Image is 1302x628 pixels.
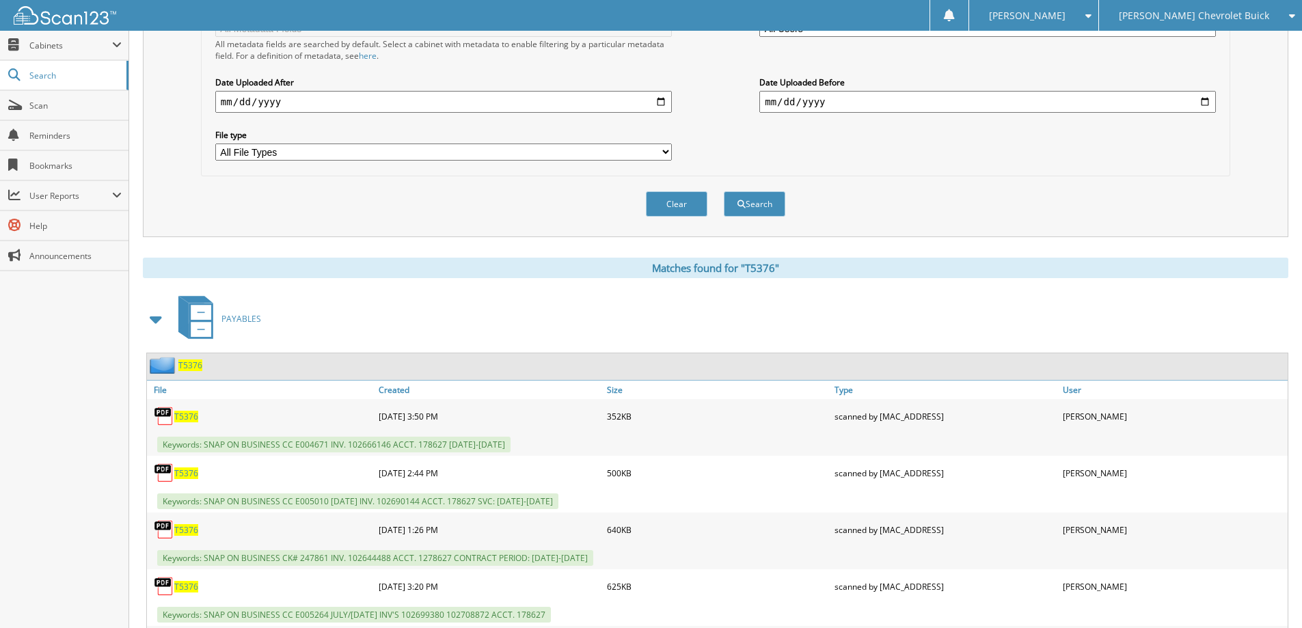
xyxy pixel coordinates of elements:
[29,100,122,111] span: Scan
[375,516,603,543] div: [DATE] 1:26 PM
[215,38,672,62] div: All metadata fields are searched by default. Select a cabinet with metadata to enable filtering b...
[157,550,593,566] span: Keywords: SNAP ON BUSINESS CK# 247861 INV. 102644488 ACCT. 1278627 CONTRACT PERIOD: [DATE]-[DATE]
[29,250,122,262] span: Announcements
[157,437,511,452] span: Keywords: SNAP ON BUSINESS CC E004671 INV. 102666146 ACCT. 178627 [DATE]-[DATE]
[603,516,832,543] div: 640KB
[29,130,122,141] span: Reminders
[831,402,1059,430] div: scanned by [MAC_ADDRESS]
[831,381,1059,399] a: Type
[603,573,832,600] div: 625KB
[831,573,1059,600] div: scanned by [MAC_ADDRESS]
[1059,402,1288,430] div: [PERSON_NAME]
[724,191,785,217] button: Search
[375,573,603,600] div: [DATE] 3:20 PM
[646,191,707,217] button: Clear
[29,160,122,172] span: Bookmarks
[215,77,672,88] label: Date Uploaded After
[215,91,672,113] input: start
[603,402,832,430] div: 352KB
[174,581,198,592] a: T5376
[1059,381,1288,399] a: User
[154,463,174,483] img: PDF.png
[375,381,603,399] a: Created
[147,381,375,399] a: File
[29,190,112,202] span: User Reports
[154,576,174,597] img: PDF.png
[375,402,603,430] div: [DATE] 3:50 PM
[1059,459,1288,487] div: [PERSON_NAME]
[1059,516,1288,543] div: [PERSON_NAME]
[154,406,174,426] img: PDF.png
[989,12,1066,20] span: [PERSON_NAME]
[221,313,261,325] span: PAYABLES
[831,516,1059,543] div: scanned by [MAC_ADDRESS]
[170,292,261,346] a: PAYABLES
[375,459,603,487] div: [DATE] 2:44 PM
[150,357,178,374] img: folder2.png
[174,411,198,422] a: T5376
[29,70,120,81] span: Search
[603,459,832,487] div: 500KB
[29,220,122,232] span: Help
[831,459,1059,487] div: scanned by [MAC_ADDRESS]
[603,381,832,399] a: Size
[14,6,116,25] img: scan123-logo-white.svg
[174,467,198,479] a: T5376
[759,77,1216,88] label: Date Uploaded Before
[157,607,551,623] span: Keywords: SNAP ON BUSINESS CC E005264 JULY/[DATE] INV'S 102699380 102708872 ACCT. 178627
[29,40,112,51] span: Cabinets
[359,50,377,62] a: here
[1119,12,1269,20] span: [PERSON_NAME] Chevrolet Buick
[174,524,198,536] a: T5376
[759,91,1216,113] input: end
[143,258,1288,278] div: Matches found for "T5376"
[1059,573,1288,600] div: [PERSON_NAME]
[215,129,672,141] label: File type
[157,493,558,509] span: Keywords: SNAP ON BUSINESS CC E005010 [DATE] INV. 102690144 ACCT. 178627 SVC: [DATE]-[DATE]
[154,519,174,540] img: PDF.png
[178,359,202,371] a: T5376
